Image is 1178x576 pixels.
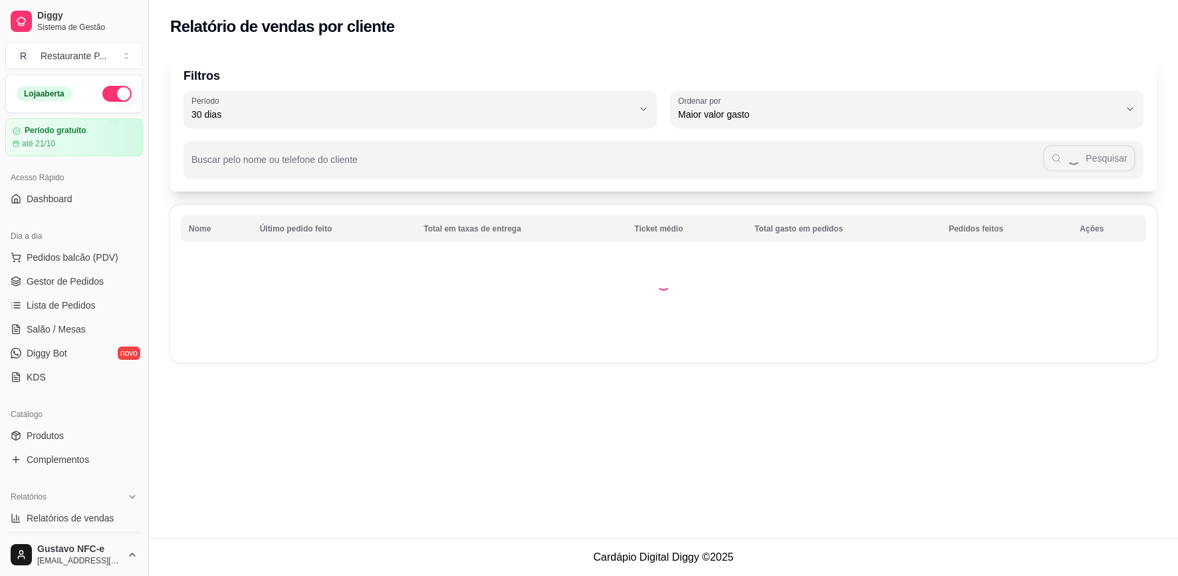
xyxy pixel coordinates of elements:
span: Lista de Pedidos [27,299,96,312]
a: Relatórios de vendas [5,507,143,529]
div: Loading [657,277,670,291]
a: Relatório de clientes [5,531,143,553]
span: Produtos [27,429,64,442]
span: Diggy [37,10,138,22]
a: Complementos [5,449,143,470]
span: Sistema de Gestão [37,22,138,33]
article: Período gratuito [25,126,86,136]
span: Relatórios de vendas [27,511,114,525]
div: Dia a dia [5,225,143,247]
div: Loja aberta [17,86,72,101]
a: Dashboard [5,188,143,210]
button: Select a team [5,43,143,69]
input: Buscar pelo nome ou telefone do cliente [191,158,1043,172]
a: Salão / Mesas [5,319,143,340]
a: Gestor de Pedidos [5,271,143,292]
a: Diggy Botnovo [5,343,143,364]
span: Gestor de Pedidos [27,275,104,288]
span: [EMAIL_ADDRESS][DOMAIN_NAME] [37,555,122,566]
h2: Relatório de vendas por cliente [170,16,395,37]
div: Catálogo [5,404,143,425]
a: Período gratuitoaté 21/10 [5,118,143,156]
label: Período [191,95,223,106]
label: Ordenar por [678,95,725,106]
span: R [17,49,30,63]
span: Dashboard [27,192,72,206]
span: Diggy Bot [27,347,67,360]
p: Filtros [183,67,1143,85]
span: Salão / Mesas [27,323,86,336]
a: Produtos [5,425,143,446]
button: Alterar Status [102,86,132,102]
span: KDS [27,370,46,384]
span: Complementos [27,453,89,466]
span: Relatórios [11,492,47,502]
footer: Cardápio Digital Diggy © 2025 [149,538,1178,576]
button: Pedidos balcão (PDV) [5,247,143,268]
a: KDS [5,366,143,388]
article: até 21/10 [22,138,55,149]
span: Maior valor gasto [678,108,1119,121]
span: Pedidos balcão (PDV) [27,251,118,264]
button: Ordenar porMaior valor gasto [670,90,1143,128]
button: Gustavo NFC-e[EMAIL_ADDRESS][DOMAIN_NAME] [5,539,143,571]
span: Gustavo NFC-e [37,543,122,555]
span: 30 dias [191,108,633,121]
a: DiggySistema de Gestão [5,5,143,37]
div: Acesso Rápido [5,167,143,188]
button: Período30 dias [183,90,657,128]
div: Restaurante P ... [41,49,106,63]
a: Lista de Pedidos [5,295,143,316]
